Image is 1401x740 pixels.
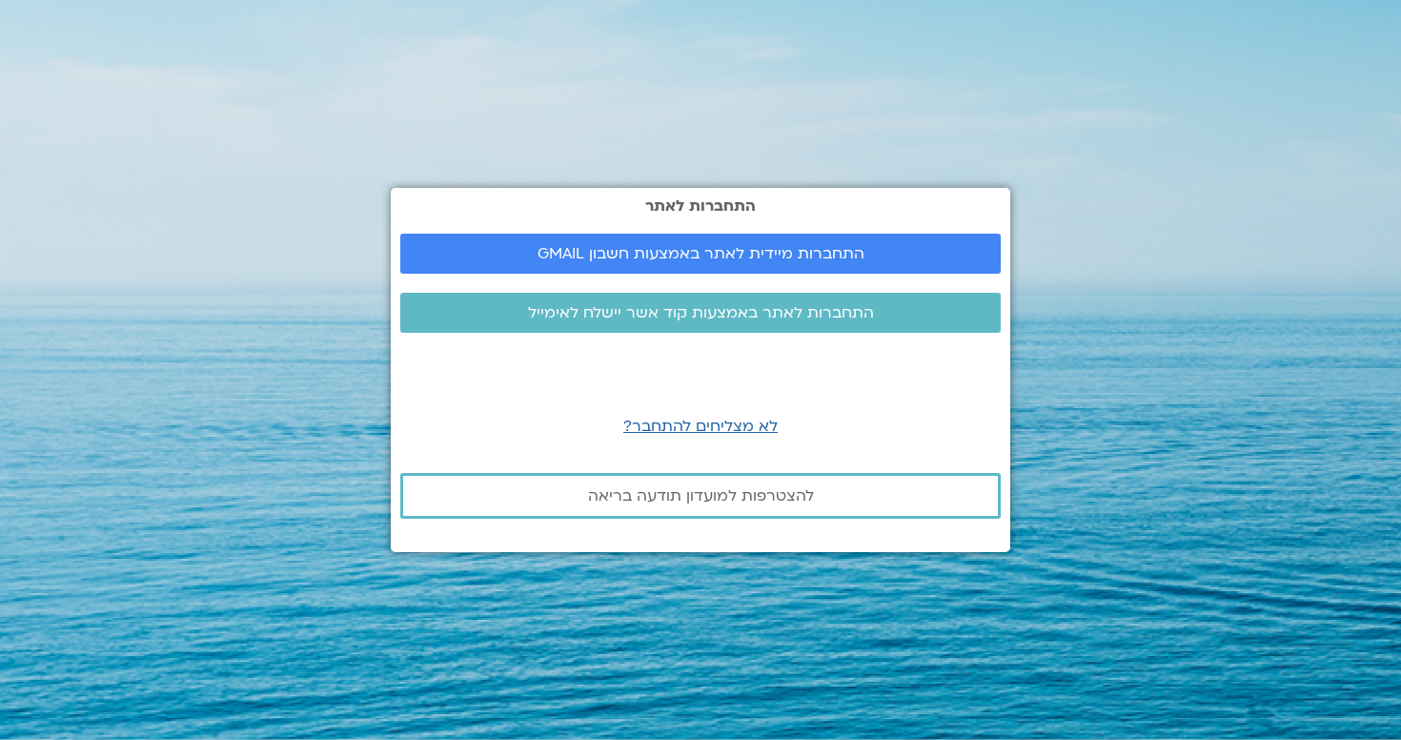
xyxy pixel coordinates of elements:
span: להצטרפות למועדון תודעה בריאה [588,487,814,504]
a: התחברות לאתר באמצעות קוד אשר יישלח לאימייל [400,293,1001,333]
a: התחברות מיידית לאתר באמצעות חשבון GMAIL [400,234,1001,274]
span: התחברות מיידית לאתר באמצעות חשבון GMAIL [538,245,864,262]
h2: התחברות לאתר [400,197,1001,215]
span: התחברות לאתר באמצעות קוד אשר יישלח לאימייל [528,304,874,321]
a: להצטרפות למועדון תודעה בריאה [400,473,1001,519]
a: לא מצליחים להתחבר? [623,416,778,437]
